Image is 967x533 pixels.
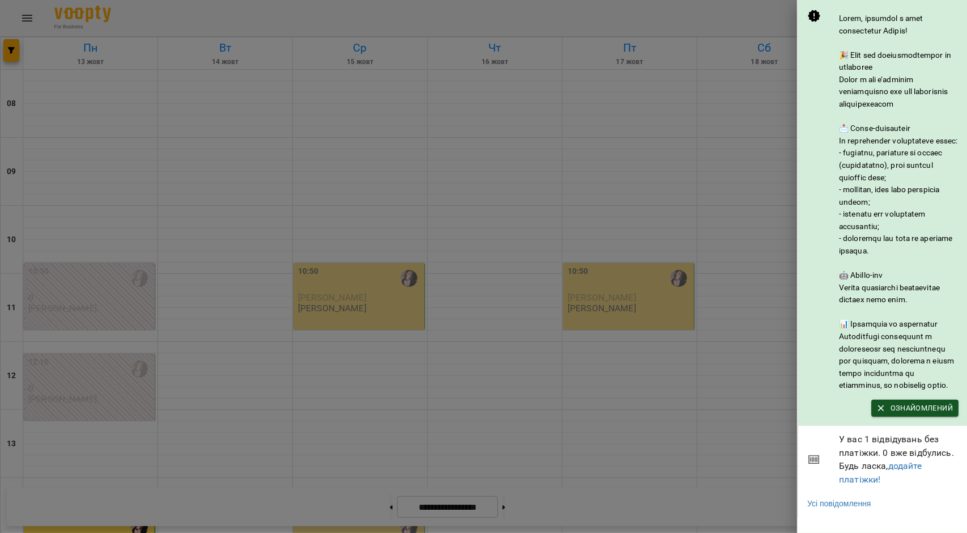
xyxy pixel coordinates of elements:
span: У вас 1 відвідувань без платіжки. 0 вже відбулись. Будь ласка, [839,433,959,486]
button: Ознайомлений [871,400,959,417]
div: Lorem, ipsumdol s amet consectetur Adipis! 🎉 Elit sed doeiusmodtempor in utlaboree Dolor m ali e’... [839,12,959,392]
span: Ознайомлений [877,402,953,414]
a: Усі повідомлення [807,498,871,509]
a: додайте платіжки! [839,460,922,485]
